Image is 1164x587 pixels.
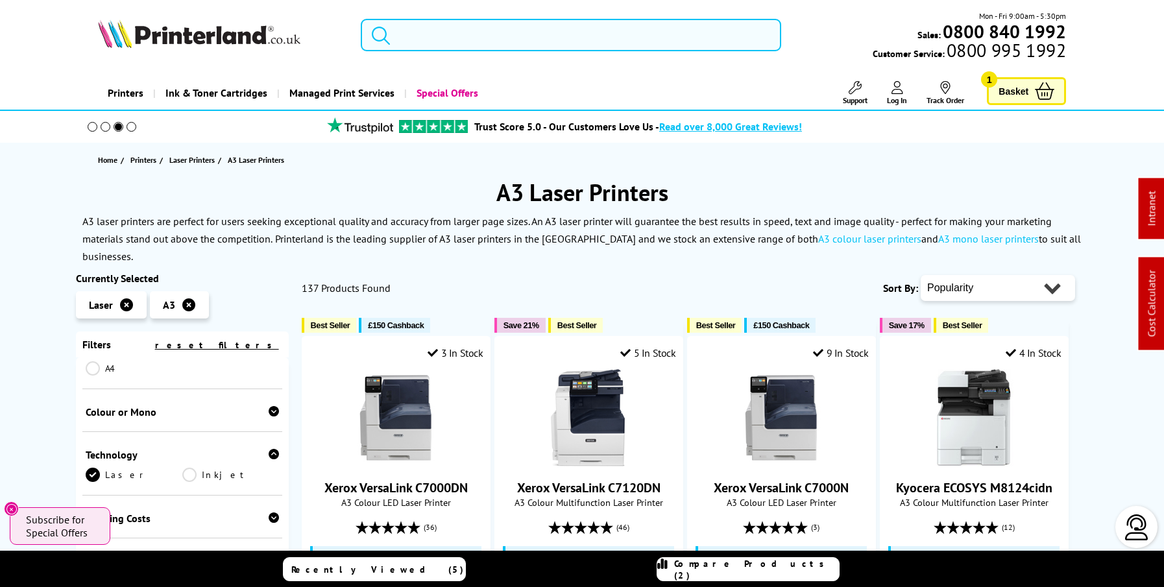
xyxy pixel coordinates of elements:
[943,320,982,330] span: Best Seller
[657,557,840,581] a: Compare Products (2)
[86,512,279,525] div: Running Costs
[86,448,279,461] div: Technology
[873,44,1066,60] span: Customer Service:
[474,120,802,133] a: Trust Score 5.0 - Our Customers Love Us -Read over 8,000 Great Reviews!
[696,320,736,330] span: Best Seller
[347,369,444,466] img: Xerox VersaLink C7000DN
[302,282,391,294] span: 137 Products Found
[517,479,661,496] a: Xerox VersaLink C7120DN
[687,318,742,333] button: Best Seller
[82,232,1081,263] p: Printerland is the leading supplier of A3 laser printers in the [GEOGRAPHIC_DATA] and we stock an...
[557,320,597,330] span: Best Seller
[399,120,468,133] img: trustpilot rating
[89,298,113,311] span: Laser
[934,318,989,333] button: Best Seller
[163,298,175,311] span: A3
[887,81,907,105] a: Log In
[98,153,121,167] a: Home
[76,272,289,285] div: Currently Selected
[309,496,483,509] span: A3 Colour LED Laser Printer
[941,25,1066,38] a: 0800 840 1992
[1006,346,1061,359] div: 4 In Stock
[843,95,867,105] span: Support
[883,282,918,294] span: Sort By:
[283,557,466,581] a: Recently Viewed (5)
[887,95,907,105] span: Log In
[98,19,345,51] a: Printerland Logo
[4,501,19,516] button: Close
[86,361,182,376] a: A4
[925,369,1023,466] img: Kyocera ECOSYS M8124cidn
[917,29,941,41] span: Sales:
[1002,515,1015,540] span: (12)
[428,346,483,359] div: 3 In Stock
[503,320,539,330] span: Save 21%
[540,369,637,466] img: Xerox VersaLink C7120DN
[981,71,997,88] span: 1
[540,456,637,469] a: Xerox VersaLink C7120DN
[86,405,279,418] div: Colour or Mono
[548,318,603,333] button: Best Seller
[424,515,437,540] span: (36)
[620,346,676,359] div: 5 In Stock
[674,558,839,581] span: Compare Products (2)
[887,496,1061,509] span: A3 Colour Multifunction Laser Printer
[616,515,629,540] span: (46)
[277,77,404,110] a: Managed Print Services
[843,81,867,105] a: Support
[82,338,111,351] span: Filters
[347,456,444,469] a: Xerox VersaLink C7000DN
[896,479,1052,496] a: Kyocera ECOSYS M8124cidn
[744,318,816,333] button: £150 Cashback
[945,44,1066,56] span: 0800 995 1992
[753,320,809,330] span: £150 Cashback
[359,318,430,333] button: £150 Cashback
[987,77,1066,105] a: Basket 1
[26,513,97,539] span: Subscribe for Special Offers
[494,318,546,333] button: Save 21%
[925,456,1023,469] a: Kyocera ECOSYS M8124cidn
[153,77,277,110] a: Ink & Toner Cartridges
[1145,270,1158,337] a: Cost Calculator
[321,117,399,134] img: trustpilot rating
[889,320,925,330] span: Save 17%
[165,77,267,110] span: Ink & Toner Cartridges
[76,177,1088,208] h1: A3 Laser Printers
[813,346,869,359] div: 9 In Stock
[733,456,830,469] a: Xerox VersaLink C7000N
[130,153,156,167] span: Printers
[324,479,468,496] a: Xerox VersaLink C7000DN
[311,320,350,330] span: Best Seller
[404,77,488,110] a: Special Offers
[659,120,802,133] span: Read over 8,000 Great Reviews!
[811,515,819,540] span: (3)
[1124,514,1150,540] img: user-headset-light.svg
[86,468,182,482] a: Laser
[302,318,357,333] button: Best Seller
[694,496,869,509] span: A3 Colour LED Laser Printer
[1145,191,1158,226] a: Intranet
[938,232,1039,245] a: A3 mono laser printers
[130,153,160,167] a: Printers
[169,153,215,167] span: Laser Printers
[291,564,464,575] span: Recently Viewed (5)
[361,19,781,51] input: Search product or brand
[999,82,1028,100] span: Basket
[98,19,300,48] img: Printerland Logo
[714,479,849,496] a: Xerox VersaLink C7000N
[368,320,424,330] span: £150 Cashback
[155,339,279,351] a: reset filters
[182,468,279,482] a: Inkjet
[228,155,284,165] span: A3 Laser Printers
[169,153,218,167] a: Laser Printers
[880,318,931,333] button: Save 17%
[502,496,676,509] span: A3 Colour Multifunction Laser Printer
[979,10,1066,22] span: Mon - Fri 9:00am - 5:30pm
[98,77,153,110] a: Printers
[943,19,1066,43] b: 0800 840 1992
[82,215,1052,245] p: A3 laser printers are perfect for users seeking exceptional quality and accuracy from larger page...
[818,232,921,245] a: A3 colour laser printers
[733,369,830,466] img: Xerox VersaLink C7000N
[927,81,964,105] a: Track Order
